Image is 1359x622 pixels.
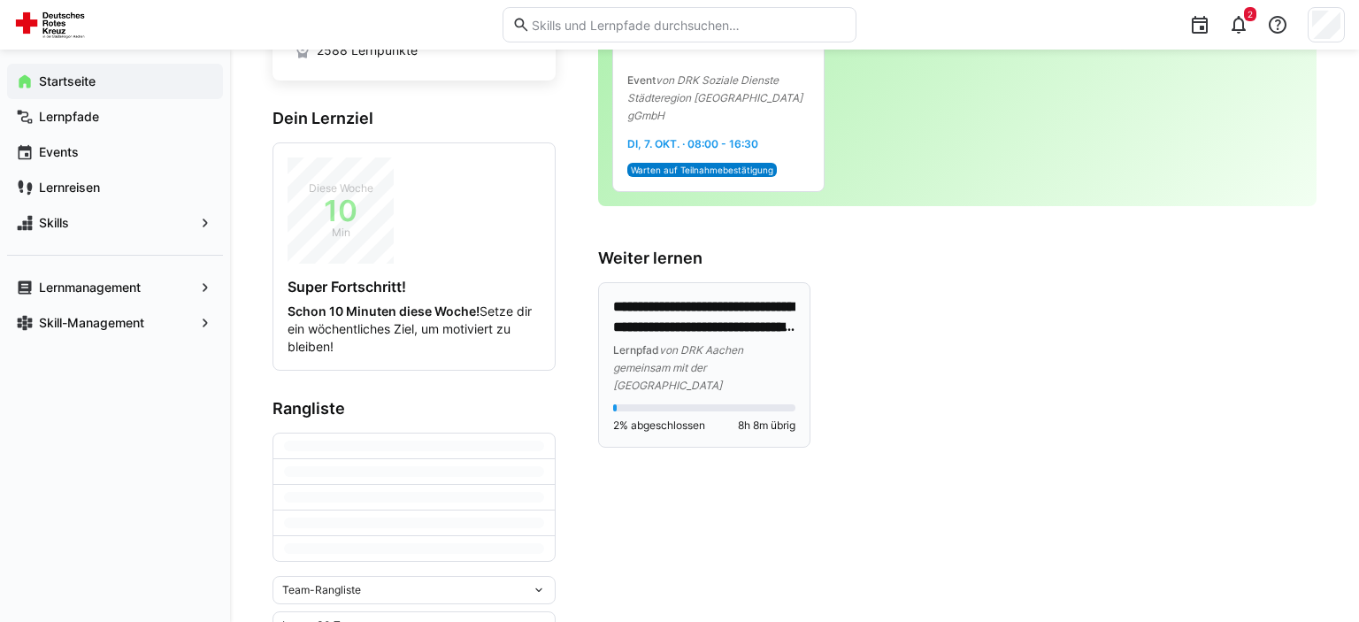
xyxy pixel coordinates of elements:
h3: Rangliste [273,399,556,419]
span: Lernpfad [613,343,659,357]
span: Event [627,73,656,87]
strong: Schon 10 Minuten diese Woche! [288,303,480,319]
span: von DRK Soziale Dienste Städteregion [GEOGRAPHIC_DATA] gGmbH [627,73,802,122]
h3: Dein Lernziel [273,109,556,128]
span: 2 [1248,9,1253,19]
h4: Super Fortschritt! [288,278,541,296]
span: Di, 7. Okt. · 08:00 - 16:30 [627,137,758,150]
span: Team-Rangliste [282,583,361,597]
span: 2588 Lernpunkte [317,42,418,59]
h3: Weiter lernen [598,249,1317,268]
p: Setze dir ein wöchentliches Ziel, um motiviert zu bleiben! [288,303,541,356]
span: von DRK Aachen gemeinsam mit der [GEOGRAPHIC_DATA] [613,343,743,392]
input: Skills und Lernpfade durchsuchen… [530,17,847,33]
span: 8h 8m übrig [738,419,795,433]
span: 2% abgeschlossen [613,419,705,433]
span: Warten auf Teilnahmebestätigung [631,165,773,175]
